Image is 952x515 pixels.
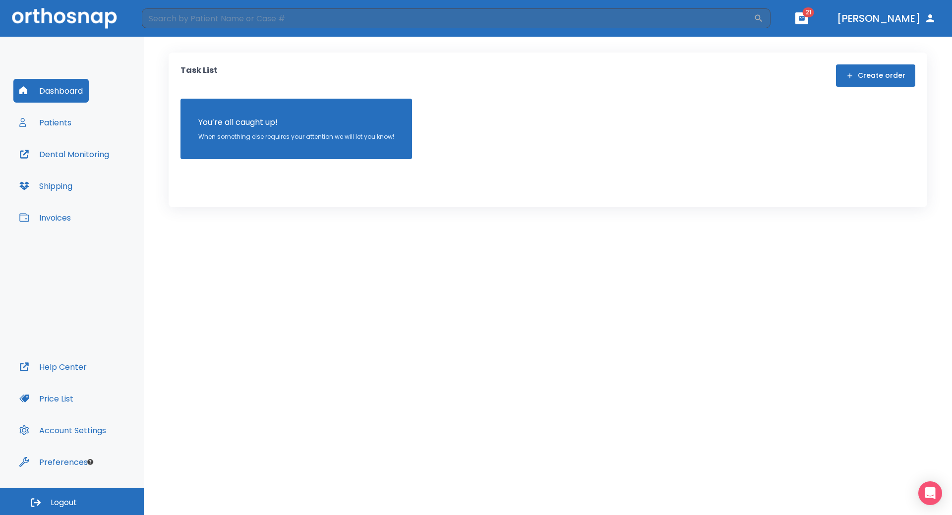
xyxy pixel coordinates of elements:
[12,8,117,28] img: Orthosnap
[13,79,89,103] button: Dashboard
[836,64,915,87] button: Create order
[142,8,754,28] input: Search by Patient Name or Case #
[803,7,814,17] span: 21
[13,111,77,134] button: Patients
[13,450,94,474] button: Preferences
[13,142,115,166] button: Dental Monitoring
[13,418,112,442] button: Account Settings
[51,497,77,508] span: Logout
[198,116,394,128] p: You’re all caught up!
[918,481,942,505] div: Open Intercom Messenger
[198,132,394,141] p: When something else requires your attention we will let you know!
[13,355,93,379] button: Help Center
[86,458,95,466] div: Tooltip anchor
[833,9,940,27] button: [PERSON_NAME]
[13,387,79,410] button: Price List
[180,64,218,87] p: Task List
[13,206,77,229] button: Invoices
[13,174,78,198] button: Shipping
